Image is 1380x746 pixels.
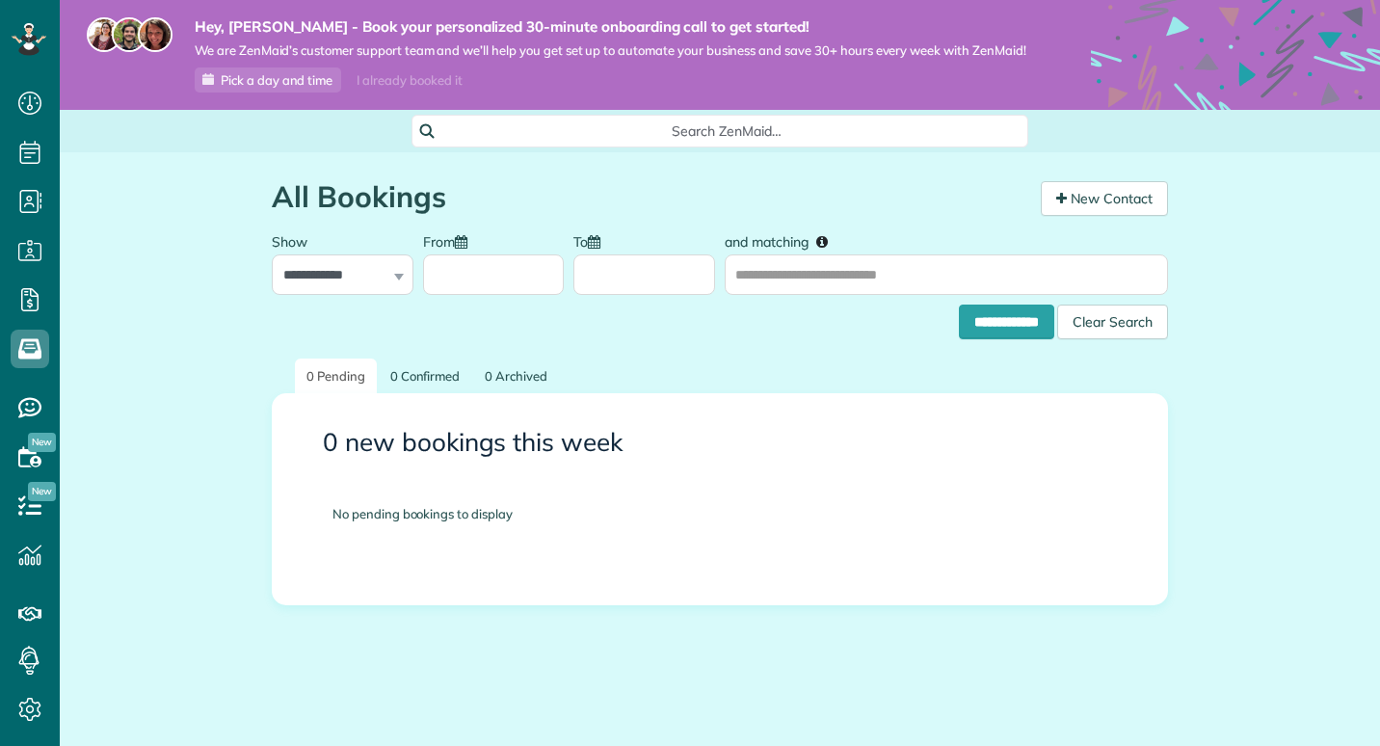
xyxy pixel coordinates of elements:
img: jorge-587dff0eeaa6aab1f244e6dc62b8924c3b6ad411094392a53c71c6c4a576187d.jpg [112,17,146,52]
a: 0 Confirmed [379,359,472,394]
label: From [423,223,477,258]
h1: All Bookings [272,181,1026,213]
a: 0 Pending [295,359,377,394]
span: New [28,482,56,501]
h3: 0 new bookings this week [323,429,1117,457]
div: I already booked it [345,68,473,93]
span: New [28,433,56,452]
label: and matching [725,223,841,258]
div: Clear Search [1057,305,1168,339]
span: We are ZenMaid’s customer support team and we’ll help you get set up to automate your business an... [195,42,1026,59]
img: maria-72a9807cf96188c08ef61303f053569d2e2a8a1cde33d635c8a3ac13582a053d.jpg [87,17,121,52]
img: michelle-19f622bdf1676172e81f8f8fba1fb50e276960ebfe0243fe18214015130c80e4.jpg [138,17,172,52]
strong: Hey, [PERSON_NAME] - Book your personalized 30-minute onboarding call to get started! [195,17,1026,37]
a: Pick a day and time [195,67,341,93]
span: Pick a day and time [221,72,332,88]
label: To [573,223,610,258]
a: New Contact [1041,181,1168,216]
div: No pending bookings to display [304,476,1136,552]
a: Clear Search [1057,308,1168,324]
a: 0 Archived [473,359,559,394]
